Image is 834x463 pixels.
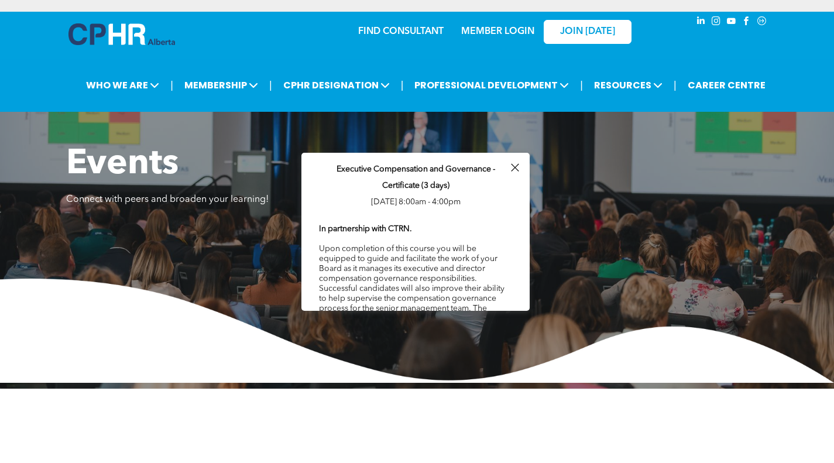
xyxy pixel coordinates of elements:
li: | [401,73,404,97]
a: JOIN [DATE] [544,20,631,44]
span: Events [66,147,179,182]
li: | [269,73,272,97]
span: Connect with peers and broaden your learning! [66,195,269,204]
span: CPHR DESIGNATION [280,74,393,96]
a: linkedin [695,15,708,30]
span: WHO WE ARE [83,74,163,96]
a: Social network [756,15,768,30]
a: youtube [725,15,738,30]
span: [DATE] 8:00am - 4:00pm [371,198,461,206]
a: instagram [710,15,723,30]
a: CAREER CENTRE [684,74,769,96]
span: RESOURCES [591,74,666,96]
span: MEMBERSHIP [181,74,262,96]
li: | [674,73,677,97]
span: JOIN [DATE] [560,26,615,37]
span: Executive Compensation and Governance - Certificate (3 days) [337,165,495,190]
a: MEMBER LOGIN [461,27,534,36]
img: A blue and white logo for cp alberta [68,23,175,45]
li: | [580,73,583,97]
b: In partnership with CTRN. [319,225,412,233]
span: PROFESSIONAL DEVELOPMENT [411,74,572,96]
a: FIND CONSULTANT [358,27,444,36]
li: | [170,73,173,97]
a: facebook [740,15,753,30]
